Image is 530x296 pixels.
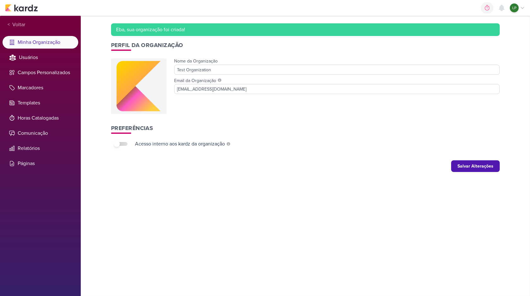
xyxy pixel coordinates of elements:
[3,127,78,139] li: Comunicação
[3,97,78,109] li: Templates
[3,66,78,79] li: Campos Personalizados
[512,5,516,11] p: LP
[3,157,78,170] li: Páginas
[8,21,10,28] span: <
[174,58,218,64] label: Nome da Organização
[111,23,500,36] div: Eba, sua organização foi criada!
[3,112,78,124] li: Horas Catalogadas
[451,160,500,172] button: Salvar Alterações
[111,41,500,50] h1: Perfil da Organização
[174,77,500,84] label: Email da Organização
[135,140,225,148] div: Acesso interno aos kardz da organização
[3,81,78,94] li: Marcadores
[3,36,78,49] li: Minha Organização
[3,51,78,64] li: Usuários
[5,4,38,12] img: kardz.app
[3,142,78,155] li: Relatórios
[111,124,500,133] h1: Preferências
[10,21,25,28] span: Voltar
[510,3,519,12] div: Lucas A Pessoa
